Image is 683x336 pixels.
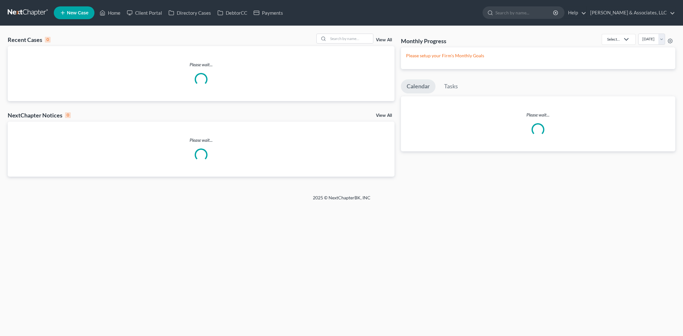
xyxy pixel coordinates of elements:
[406,52,670,59] p: Please setup your Firm's Monthly Goals
[8,36,51,44] div: Recent Cases
[214,7,250,19] a: DebtorCC
[438,79,464,93] a: Tasks
[124,7,165,19] a: Client Portal
[401,79,435,93] a: Calendar
[165,7,214,19] a: Directory Cases
[328,34,373,43] input: Search by name...
[607,36,620,42] div: Select...
[376,38,392,42] a: View All
[67,11,88,15] span: New Case
[45,37,51,43] div: 0
[376,113,392,118] a: View All
[8,137,394,143] p: Please wait...
[159,195,524,206] div: 2025 © NextChapterBK, INC
[8,111,71,119] div: NextChapter Notices
[401,112,675,118] p: Please wait...
[65,112,71,118] div: 0
[96,7,124,19] a: Home
[401,37,446,45] h3: Monthly Progress
[250,7,286,19] a: Payments
[495,7,554,19] input: Search by name...
[8,61,394,68] p: Please wait...
[587,7,675,19] a: [PERSON_NAME] & Associates, LLC
[565,7,586,19] a: Help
